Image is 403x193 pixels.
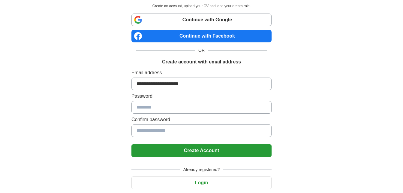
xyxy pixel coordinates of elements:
a: Login [131,180,272,185]
button: Login [131,176,272,189]
span: Already registered? [180,167,223,173]
label: Email address [131,69,272,76]
label: Password [131,93,272,100]
button: Create Account [131,144,272,157]
a: Continue with Google [131,14,272,26]
h1: Create account with email address [162,58,241,66]
span: OR [195,47,208,54]
p: Create an account, upload your CV and land your dream role. [133,3,270,9]
a: Continue with Facebook [131,30,272,42]
label: Confirm password [131,116,272,123]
